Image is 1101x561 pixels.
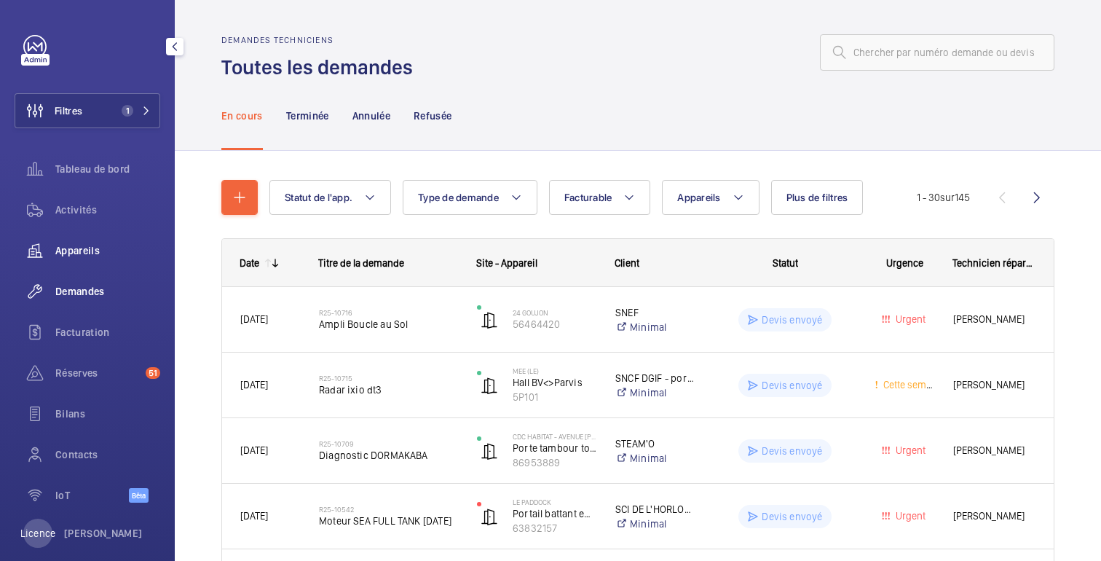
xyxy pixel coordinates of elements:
[240,257,259,269] font: Date
[319,384,382,396] font: Radar ixio dt3
[662,180,759,215] button: Appareils
[615,257,639,269] font: Client
[615,307,639,318] font: SNEF
[319,450,428,461] font: Diagnostic DORMAKABA
[615,451,695,466] a: Minimal
[896,444,926,456] font: Urgent
[240,379,268,391] font: [DATE]
[403,180,537,215] button: Type de demande
[615,438,655,450] font: STEAM'O
[513,498,551,506] font: Le Paddock
[55,163,130,175] font: Tableau de bord
[481,311,498,329] img: automatic_door.svg
[221,55,413,79] font: Toutes les demandes
[319,515,451,527] font: Moteur SEA FULL TANK [DATE]
[285,192,352,203] font: Statut de l'app.
[55,204,97,216] font: Activités
[481,508,498,525] img: automatic_door.svg
[55,286,105,297] font: Demandes
[55,490,70,501] font: IoT
[615,503,924,515] font: SCI DE L'HORLOGE 60 av [PERSON_NAME] 93320 [GEOGRAPHIC_DATA]
[319,505,354,514] font: R25-10542
[318,257,404,269] font: Titre de la demande
[15,93,160,128] button: Filtres1
[896,510,926,522] font: Urgent
[564,192,612,203] font: Facturable
[55,326,110,338] font: Facturation
[319,439,353,448] font: R25-10709
[55,367,98,379] font: Réserves
[630,321,666,333] font: Minimal
[286,110,329,122] font: Terminée
[513,366,539,375] font: MEE (LE)
[762,445,822,457] font: Devis envoyé
[132,491,146,500] font: Bêta
[786,192,848,203] font: Plus de filtres
[917,192,940,203] font: 1 - 30
[221,110,263,122] font: En cours
[549,180,651,215] button: Facturable
[953,379,1025,391] font: [PERSON_NAME]
[240,510,268,522] font: [DATE]
[953,510,1025,522] font: [PERSON_NAME]
[630,452,666,464] font: Minimal
[126,106,130,116] font: 1
[64,527,143,539] font: [PERSON_NAME]
[513,457,560,468] font: 86953889
[476,257,537,269] font: Site - Appareil
[615,372,766,384] font: SNCF DGIF - portes automatiques
[886,257,923,269] font: Urgence
[615,320,695,334] a: Minimal
[513,318,560,330] font: 56464420
[940,192,955,203] font: sur
[513,442,674,454] font: Porte tambour tournant dormakaba
[955,192,970,203] font: 145
[677,192,720,203] font: Appareils
[513,432,637,441] font: CDC Habitat - Avenue [PERSON_NAME]
[55,245,100,256] font: Appareils
[319,374,352,382] font: R25-10715
[771,180,864,215] button: Plus de filtres
[883,379,945,391] font: Cette semaine
[20,527,55,539] font: Licence
[773,257,798,269] font: Statut
[630,518,666,530] font: Minimal
[630,387,666,399] font: Minimal
[896,313,926,325] font: Urgent
[615,385,695,400] a: Minimal
[221,35,334,45] font: Demandes techniciens
[481,442,498,460] img: automatic_door.svg
[319,308,352,317] font: R25-10716
[352,110,390,122] font: Annulée
[513,377,583,388] font: Hall BV<>Parvis
[240,313,268,325] font: [DATE]
[615,517,695,531] a: Minimal
[762,380,822,391] font: Devis envoyé
[55,449,98,460] font: Contacts
[762,314,822,326] font: Devis envoyé
[55,408,85,420] font: Bilans
[418,192,499,203] font: Type de demande
[319,318,408,330] font: Ampli Boucle au Sol
[953,313,1025,325] font: [PERSON_NAME]
[513,391,538,403] font: 5P101
[414,110,451,122] font: Refusée
[240,444,268,456] font: [DATE]
[149,368,157,378] font: 51
[513,508,607,519] font: Portail battant entrée
[55,105,82,117] font: Filtres
[269,180,391,215] button: Statut de l'app.
[820,34,1054,71] input: Chercher par numéro demande ou devis
[953,444,1025,456] font: [PERSON_NAME]
[513,522,557,534] font: 63832157
[762,511,822,522] font: Devis envoyé
[513,308,548,317] font: 24 GOUJON
[481,377,498,394] img: automatic_door.svg
[952,257,1049,269] font: Technicien réparateur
